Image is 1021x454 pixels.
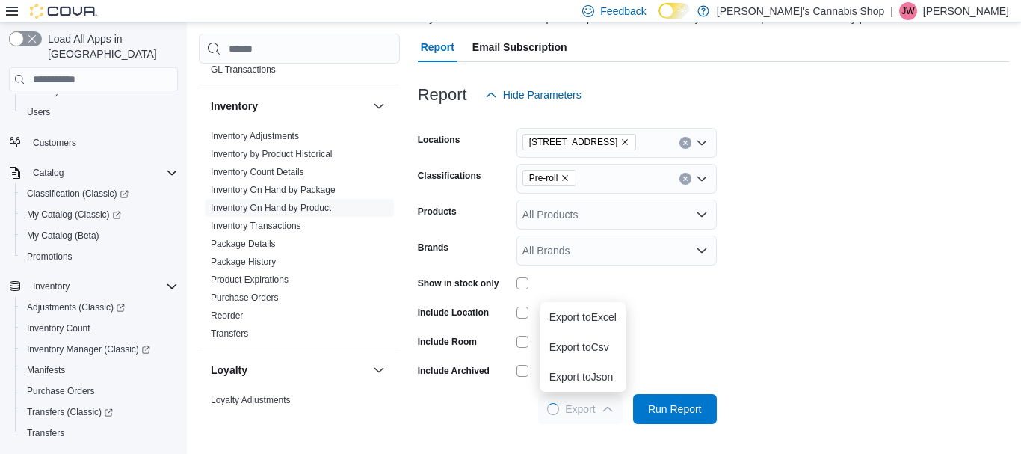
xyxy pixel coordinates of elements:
[418,336,477,348] label: Include Room
[696,173,708,185] button: Open list of options
[21,424,70,442] a: Transfers
[529,171,558,185] span: Pre-roll
[199,127,400,349] div: Inventory
[27,385,95,397] span: Purchase Orders
[27,106,50,118] span: Users
[549,371,617,383] span: Export to Json
[3,132,184,153] button: Customers
[21,103,178,121] span: Users
[561,174,570,182] button: Remove Pre-roll from selection in this group
[479,80,587,110] button: Hide Parameters
[899,2,917,20] div: Jeff Weaver
[21,206,178,224] span: My Catalog (Classic)
[27,134,82,152] a: Customers
[21,403,119,421] a: Transfers (Classic)
[199,391,400,433] div: Loyalty
[15,339,184,360] a: Inventory Manager (Classic)
[211,328,248,339] a: Transfers
[620,138,629,147] button: Remove 2123 Columbia Ave - Rossland from selection in this group
[901,2,914,20] span: JW
[21,206,127,224] a: My Catalog (Classic)
[27,364,65,376] span: Manifests
[418,277,499,289] label: Show in stock only
[21,319,96,337] a: Inventory Count
[696,137,708,149] button: Open list of options
[15,318,184,339] button: Inventory Count
[418,86,467,104] h3: Report
[418,134,460,146] label: Locations
[211,99,258,114] h3: Inventory
[21,361,178,379] span: Manifests
[211,257,276,267] a: Package History
[21,424,178,442] span: Transfers
[503,88,582,102] span: Hide Parameters
[21,227,178,245] span: My Catalog (Beta)
[27,251,73,263] span: Promotions
[211,394,291,406] span: Loyalty Adjustments
[3,162,184,183] button: Catalog
[21,227,105,245] a: My Catalog (Beta)
[27,164,178,182] span: Catalog
[21,382,178,400] span: Purchase Orders
[211,363,247,378] h3: Loyalty
[679,173,691,185] button: Clear input
[27,277,178,295] span: Inventory
[540,362,626,392] button: Export toJson
[211,238,276,250] span: Package Details
[522,134,637,150] span: 2123 Columbia Ave - Rossland
[547,403,559,415] span: Loading
[15,402,184,423] a: Transfers (Classic)
[211,395,291,405] a: Loyalty Adjustments
[418,365,490,377] label: Include Archived
[27,406,113,418] span: Transfers (Classic)
[696,245,708,257] button: Open list of options
[15,246,184,267] button: Promotions
[547,394,613,424] span: Export
[211,185,336,195] a: Inventory On Hand by Package
[529,135,618,150] span: [STREET_ADDRESS]
[15,204,184,225] a: My Catalog (Classic)
[211,99,367,114] button: Inventory
[211,220,301,232] span: Inventory Transactions
[27,301,125,313] span: Adjustments (Classic)
[21,382,101,400] a: Purchase Orders
[21,340,178,358] span: Inventory Manager (Classic)
[211,149,333,159] a: Inventory by Product Historical
[211,148,333,160] span: Inventory by Product Historical
[211,202,331,214] span: Inventory On Hand by Product
[211,221,301,231] a: Inventory Transactions
[890,2,893,20] p: |
[21,319,178,337] span: Inventory Count
[418,206,457,218] label: Products
[549,311,617,323] span: Export to Excel
[211,310,243,321] a: Reorder
[15,360,184,381] button: Manifests
[538,394,622,424] button: LoadingExport
[600,4,646,19] span: Feedback
[923,2,1009,20] p: [PERSON_NAME]
[211,166,304,178] span: Inventory Count Details
[21,298,131,316] a: Adjustments (Classic)
[21,361,71,379] a: Manifests
[648,402,702,417] span: Run Report
[549,341,617,353] span: Export to Csv
[658,3,690,19] input: Dark Mode
[21,298,178,316] span: Adjustments (Classic)
[696,209,708,221] button: Open list of options
[540,332,626,362] button: Export toCsv
[370,97,388,115] button: Inventory
[27,343,150,355] span: Inventory Manager (Classic)
[15,183,184,204] a: Classification (Classic)
[211,292,279,303] a: Purchase Orders
[211,256,276,268] span: Package History
[540,302,626,332] button: Export toExcel
[370,361,388,379] button: Loyalty
[15,423,184,444] button: Transfers
[679,137,691,149] button: Clear input
[21,103,56,121] a: Users
[15,225,184,246] button: My Catalog (Beta)
[211,310,243,322] span: Reorder
[27,277,75,295] button: Inventory
[42,31,178,61] span: Load All Apps in [GEOGRAPHIC_DATA]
